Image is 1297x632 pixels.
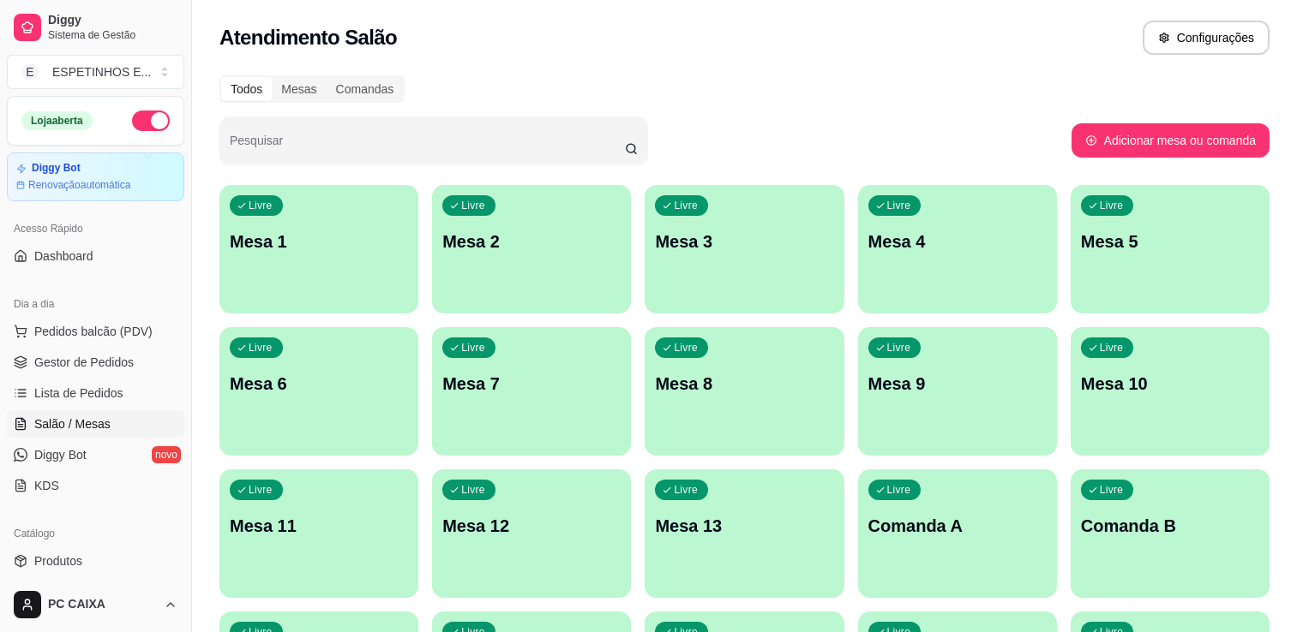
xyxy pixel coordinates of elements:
[48,597,157,612] span: PC CAIXA
[34,477,59,494] span: KDS
[7,152,184,201] a: Diggy BotRenovaçãoautomática
[868,514,1047,538] p: Comanda A
[132,110,170,131] button: Alterar Status
[655,514,833,538] p: Mesa 13
[7,441,184,468] a: Diggy Botnovo
[674,341,698,355] p: Livre
[1072,123,1270,158] button: Adicionar mesa ou comanda
[432,327,631,456] button: LivreMesa 7
[34,415,111,432] span: Salão / Mesas
[7,379,184,407] a: Lista de Pedidos
[7,215,184,242] div: Acesso Rápido
[1100,199,1124,212] p: Livre
[249,483,273,497] p: Livre
[34,385,123,402] span: Lista de Pedidos
[442,230,621,253] p: Mesa 2
[7,290,184,318] div: Dia a dia
[1100,483,1124,497] p: Livre
[32,162,81,175] article: Diggy Bot
[249,341,273,355] p: Livre
[7,55,184,89] button: Select a team
[1081,514,1259,538] p: Comanda B
[230,230,408,253] p: Mesa 1
[219,327,418,456] button: LivreMesa 6
[48,28,177,42] span: Sistema de Gestão
[34,446,87,463] span: Diggy Bot
[7,242,184,270] a: Dashboard
[1071,469,1270,598] button: LivreComanda B
[7,472,184,499] a: KDS
[887,341,911,355] p: Livre
[34,323,153,340] span: Pedidos balcão (PDV)
[7,410,184,438] a: Salão / Mesas
[1081,372,1259,396] p: Mesa 10
[230,139,625,156] input: Pesquisar
[887,483,911,497] p: Livre
[645,327,844,456] button: LivreMesa 8
[461,483,485,497] p: Livre
[432,469,631,598] button: LivreMesa 12
[219,24,397,51] h2: Atendimento Salão
[655,230,833,253] p: Mesa 3
[7,349,184,376] a: Gestor de Pedidos
[230,372,408,396] p: Mesa 6
[249,199,273,212] p: Livre
[7,318,184,345] button: Pedidos balcão (PDV)
[7,547,184,575] a: Produtos
[34,247,93,265] span: Dashboard
[887,199,911,212] p: Livre
[219,469,418,598] button: LivreMesa 11
[432,185,631,313] button: LivreMesa 2
[219,185,418,313] button: LivreMesa 1
[442,372,621,396] p: Mesa 7
[52,63,151,80] div: ESPETINHOS E ...
[221,77,272,101] div: Todos
[858,469,1057,598] button: LivreComanda A
[674,199,698,212] p: Livre
[461,341,485,355] p: Livre
[48,13,177,28] span: Diggy
[34,552,82,569] span: Produtos
[21,63,39,80] span: E
[655,372,833,396] p: Mesa 8
[461,199,485,212] p: Livre
[1071,185,1270,313] button: LivreMesa 5
[858,185,1057,313] button: LivreMesa 4
[272,77,326,101] div: Mesas
[858,327,1057,456] button: LivreMesa 9
[7,520,184,547] div: Catálogo
[7,584,184,625] button: PC CAIXA
[868,372,1047,396] p: Mesa 9
[645,185,844,313] button: LivreMesa 3
[230,514,408,538] p: Mesa 11
[674,483,698,497] p: Livre
[442,514,621,538] p: Mesa 12
[645,469,844,598] button: LivreMesa 13
[1081,230,1259,253] p: Mesa 5
[1100,341,1124,355] p: Livre
[21,111,93,130] div: Loja aberta
[1143,21,1270,55] button: Configurações
[34,354,134,371] span: Gestor de Pedidos
[868,230,1047,253] p: Mesa 4
[28,178,130,192] article: Renovação automática
[327,77,404,101] div: Comandas
[1071,327,1270,456] button: LivreMesa 10
[7,7,184,48] a: DiggySistema de Gestão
